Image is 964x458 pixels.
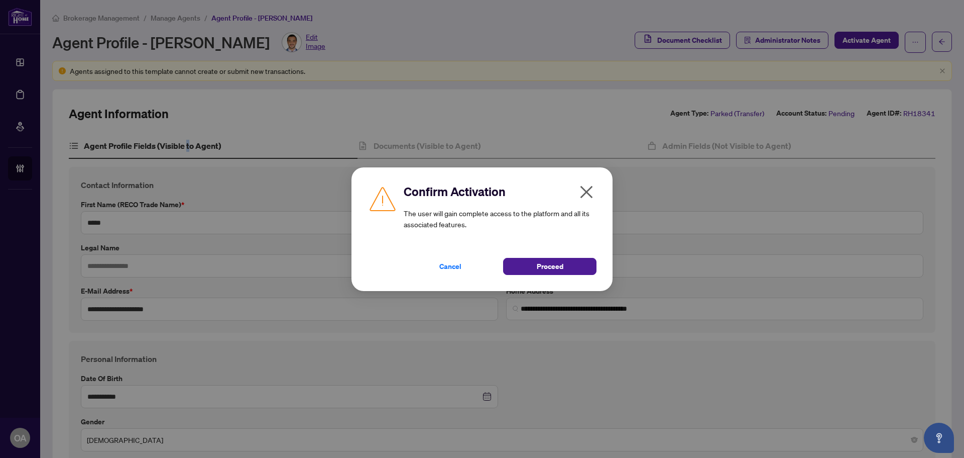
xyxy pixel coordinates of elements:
[578,184,594,200] span: close
[537,258,563,274] span: Proceed
[404,208,596,230] article: The user will gain complete access to the platform and all its associated features.
[439,258,461,274] span: Cancel
[404,258,497,275] button: Cancel
[924,423,954,453] button: Open asap
[404,184,596,200] h2: Confirm Activation
[503,258,596,275] button: Proceed
[368,184,398,214] img: Caution Icon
